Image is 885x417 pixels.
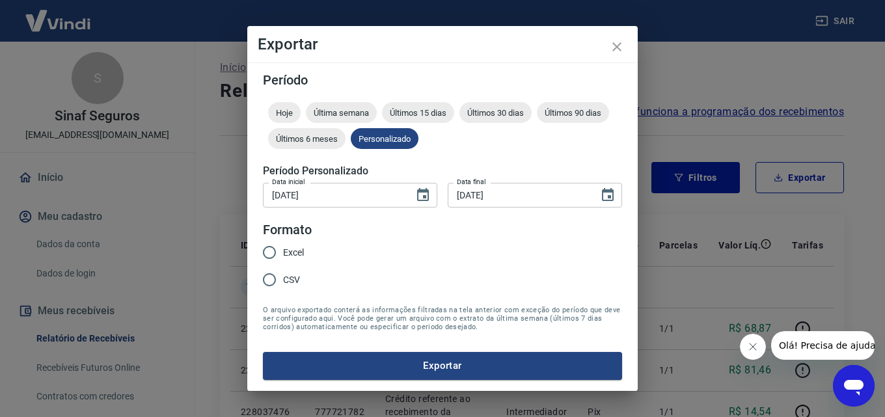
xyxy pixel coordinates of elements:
h4: Exportar [258,36,627,52]
label: Data final [457,177,486,187]
span: Olá! Precisa de ajuda? [8,9,109,20]
iframe: Fechar mensagem [740,334,766,360]
span: Últimos 15 dias [382,108,454,118]
button: Choose date, selected date is 16 de set de 2025 [410,182,436,208]
span: Últimos 6 meses [268,134,346,144]
div: Última semana [306,102,377,123]
iframe: Mensagem da empresa [771,331,875,360]
button: close [601,31,633,62]
h5: Período Personalizado [263,165,622,178]
span: Personalizado [351,134,418,144]
h5: Período [263,74,622,87]
span: Últimos 90 dias [537,108,609,118]
button: Exportar [263,352,622,379]
button: Choose date, selected date is 16 de set de 2025 [595,182,621,208]
div: Últimos 90 dias [537,102,609,123]
span: Excel [283,246,304,260]
div: Últimos 15 dias [382,102,454,123]
div: Últimos 6 meses [268,128,346,149]
span: CSV [283,273,300,287]
div: Hoje [268,102,301,123]
iframe: Botão para abrir a janela de mensagens [833,365,875,407]
legend: Formato [263,221,312,239]
input: DD/MM/YYYY [263,183,405,207]
input: DD/MM/YYYY [448,183,590,207]
div: Personalizado [351,128,418,149]
div: Últimos 30 dias [459,102,532,123]
span: Últimos 30 dias [459,108,532,118]
span: O arquivo exportado conterá as informações filtradas na tela anterior com exceção do período que ... [263,306,622,331]
span: Hoje [268,108,301,118]
span: Última semana [306,108,377,118]
label: Data inicial [272,177,305,187]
